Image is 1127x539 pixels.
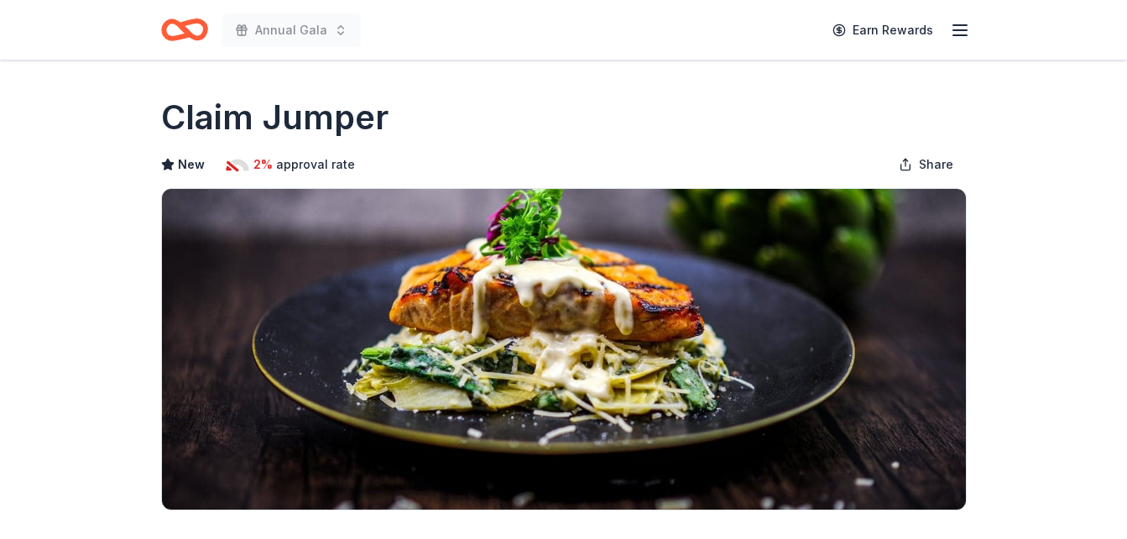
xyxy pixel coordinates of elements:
[161,10,208,50] a: Home
[276,154,355,175] span: approval rate
[822,15,943,45] a: Earn Rewards
[253,154,273,175] span: 2%
[919,154,953,175] span: Share
[161,94,389,141] h1: Claim Jumper
[255,20,327,40] span: Annual Gala
[178,154,205,175] span: New
[162,189,966,510] img: Image for Claim Jumper
[222,13,361,47] button: Annual Gala
[885,148,967,181] button: Share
